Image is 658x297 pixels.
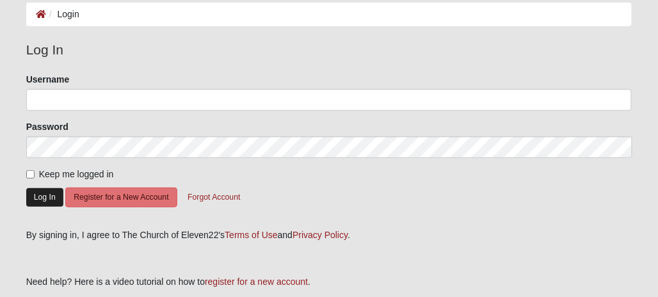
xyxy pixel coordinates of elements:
[205,277,308,287] a: register for a new account
[26,170,35,179] input: Keep me logged in
[26,120,68,133] label: Password
[293,230,348,240] a: Privacy Policy
[26,40,632,60] legend: Log In
[26,229,632,242] div: By signing in, I agree to The Church of Eleven22's and .
[26,73,70,86] label: Username
[26,188,63,207] button: Log In
[39,169,114,179] span: Keep me logged in
[179,188,248,207] button: Forgot Account
[46,8,79,21] li: Login
[225,230,277,240] a: Terms of Use
[65,188,177,207] button: Register for a New Account
[26,275,632,289] p: Need help? Here is a video tutorial on how to .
